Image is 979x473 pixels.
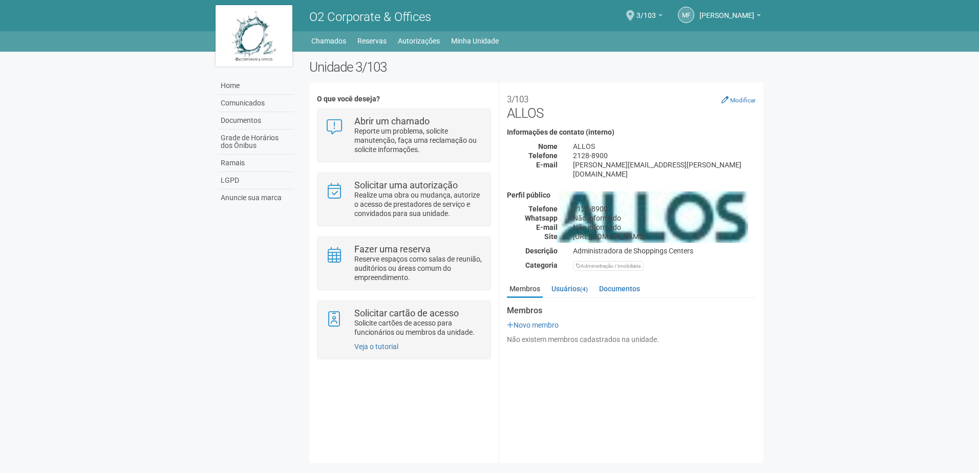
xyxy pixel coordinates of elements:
[354,244,431,254] strong: Fazer uma reserva
[354,254,483,282] p: Reserve espaços como salas de reunião, auditórios ou áreas comum do empreendimento.
[721,96,756,104] a: Modificar
[538,142,558,150] strong: Nome
[525,214,558,222] strong: Whatsapp
[636,2,656,19] span: 3/103
[507,90,756,121] h2: ALLOS
[218,155,294,172] a: Ramais
[536,223,558,231] strong: E-mail
[451,34,499,48] a: Minha Unidade
[325,181,482,218] a: Solicitar uma autorização Realize uma obra ou mudança, autorize o acesso de prestadores de serviç...
[565,151,763,160] div: 2128-8900
[216,5,292,67] img: logo.jpg
[218,95,294,112] a: Comunicados
[354,308,459,318] strong: Solicitar cartão de acesso
[309,59,763,75] h2: Unidade 3/103
[730,97,756,104] small: Modificar
[544,232,558,241] strong: Site
[699,2,754,19] span: Márcia Ferraz
[507,281,543,298] a: Membros
[311,34,346,48] a: Chamados
[354,180,458,190] strong: Solicitar uma autorização
[354,342,398,351] a: Veja o tutorial
[565,213,763,223] div: Não informado
[557,191,748,243] img: business.png
[354,318,483,337] p: Solicite cartões de acesso para funcionários ou membros da unidade.
[636,13,663,21] a: 3/103
[357,34,387,48] a: Reservas
[317,95,491,103] h4: O que você deseja?
[507,306,756,315] strong: Membros
[528,205,558,213] strong: Telefone
[325,117,482,154] a: Abrir um chamado Reporte um problema, solicite manutenção, faça uma reclamação ou solicite inform...
[218,130,294,155] a: Grade de Horários dos Ônibus
[597,281,643,296] a: Documentos
[565,223,763,232] div: Não informado
[573,261,644,271] div: Administração / Imobiliária
[218,112,294,130] a: Documentos
[536,161,558,169] strong: E-mail
[507,321,559,329] a: Novo membro
[507,335,756,344] div: Não existem membros cadastrados na unidade.
[507,191,756,199] h4: Perfil público
[218,172,294,189] a: LGPD
[678,7,694,23] a: MF
[354,190,483,218] p: Realize uma obra ou mudança, autorize o acesso de prestadores de serviço e convidados para sua un...
[507,128,756,136] h4: Informações de contato (interno)
[354,116,430,126] strong: Abrir um chamado
[565,246,763,255] div: Administradora de Shoppings Centers
[580,286,588,293] small: (4)
[528,152,558,160] strong: Telefone
[325,309,482,337] a: Solicitar cartão de acesso Solicite cartões de acesso para funcionários ou membros da unidade.
[507,94,528,104] small: 3/103
[309,10,431,24] span: O2 Corporate & Offices
[565,204,763,213] div: 2128-8900
[525,247,558,255] strong: Descrição
[699,13,761,21] a: [PERSON_NAME]
[218,77,294,95] a: Home
[565,160,763,179] div: [PERSON_NAME][EMAIL_ADDRESS][PERSON_NAME][DOMAIN_NAME]
[565,142,763,151] div: ALLOS
[325,245,482,282] a: Fazer uma reserva Reserve espaços como salas de reunião, auditórios ou áreas comum do empreendime...
[354,126,483,154] p: Reporte um problema, solicite manutenção, faça uma reclamação ou solicite informações.
[565,232,763,241] div: [URL][DOMAIN_NAME]
[398,34,440,48] a: Autorizações
[549,281,590,296] a: Usuários(4)
[525,261,558,269] strong: Categoria
[218,189,294,206] a: Anuncie sua marca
